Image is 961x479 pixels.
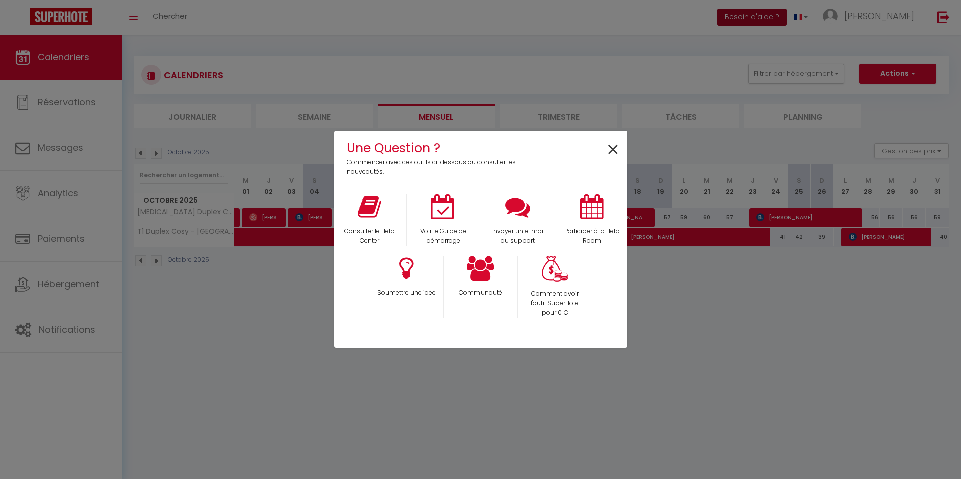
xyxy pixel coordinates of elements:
p: Voir le Guide de démarrage [413,227,473,246]
p: Envoyer un e-mail au support [487,227,548,246]
p: Commencer avec ces outils ci-dessous ou consulter les nouveautés. [347,158,523,177]
span: × [606,134,620,166]
h4: Une Question ? [347,138,523,158]
p: Communauté [450,288,511,298]
p: Comment avoir l'outil SuperHote pour 0 € [525,289,585,318]
button: Close [606,139,620,161]
p: Participer à la Help Room [562,227,622,246]
img: Money bag [542,256,568,282]
p: Consulter le Help Center [339,227,400,246]
p: Soumettre une idee [376,288,437,298]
